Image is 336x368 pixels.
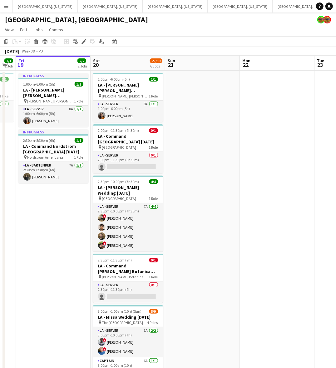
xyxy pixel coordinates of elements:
[149,258,158,262] span: 0/1
[78,64,87,68] div: 2 Jobs
[93,263,163,274] h3: LA - Command [PERSON_NAME] Botanica [DATE]
[27,99,74,103] span: [PERSON_NAME] [PERSON_NAME] Hills
[324,16,331,23] app-user-avatar: Rollin Hero
[2,26,16,34] a: View
[93,176,163,251] app-job-card: 2:30pm-10:00pm (7h30m)4/4LA - [PERSON_NAME] Wedding [DATE] [GEOGRAPHIC_DATA]1 RoleLA - Server7A4/...
[18,129,88,134] div: In progress
[316,61,324,68] span: 23
[23,82,56,87] span: 1:00pm-6:00pm (5h)
[92,61,100,68] span: 20
[150,58,162,63] span: 27/39
[18,129,88,183] app-job-card: In progress2:30pm-8:30pm (6h)1/1LA - Command Nordstrom [GEOGRAPHIC_DATA] [DATE] Nordstrom America...
[93,281,163,303] app-card-role: LA - Server0/12:30pm-11:30pm (9h)
[149,309,158,314] span: 8/9
[317,58,324,63] span: Tue
[31,26,45,34] a: Jobs
[149,128,158,133] span: 0/1
[102,94,149,98] span: [PERSON_NAME] [PERSON_NAME] Hills
[93,133,163,145] h3: LA - Command [GEOGRAPHIC_DATA] [DATE]
[74,99,83,103] span: 1 Role
[77,58,86,63] span: 2/2
[208,0,273,12] button: [GEOGRAPHIC_DATA], [US_STATE]
[75,138,83,143] span: 1/1
[5,48,19,54] div: [DATE]
[18,106,88,127] app-card-role: LA - Server8A1/11:00pm-6:00pm (5h)[PERSON_NAME]
[147,320,158,325] span: 4 Roles
[18,73,88,127] app-job-card: In progress1:00pm-6:00pm (5h)1/1LA - [PERSON_NAME] [PERSON_NAME][GEOGRAPHIC_DATA] [DATE] [PERSON_...
[98,77,130,82] span: 1:00pm-6:00pm (5h)
[74,155,83,160] span: 1 Role
[93,82,163,93] h3: LA - [PERSON_NAME] [PERSON_NAME][GEOGRAPHIC_DATA] [DATE]
[93,58,100,63] span: Sat
[93,254,163,303] app-job-card: 2:30pm-11:30pm (9h)0/1LA - Command [PERSON_NAME] Botanica [DATE] [PERSON_NAME] Botanica Garden1 R...
[75,82,83,87] span: 1/1
[93,124,163,173] app-job-card: 2:00pm-11:30pm (9h30m)0/1LA - Command [GEOGRAPHIC_DATA] [DATE] [GEOGRAPHIC_DATA]1 RoleLA - Server...
[102,275,149,279] span: [PERSON_NAME] Botanica Garden
[103,347,106,351] span: !
[98,128,139,133] span: 2:00pm-11:30pm (9h30m)
[143,0,208,12] button: [GEOGRAPHIC_DATA], [US_STATE]
[17,61,24,68] span: 19
[18,162,88,183] app-card-role: LA - Bartender7A1/12:30pm-8:30pm (6h)[PERSON_NAME]
[13,0,78,12] button: [GEOGRAPHIC_DATA], [US_STATE]
[47,26,66,34] a: Comms
[27,155,63,160] span: Nordstrom Americana
[98,179,139,184] span: 2:30pm-10:00pm (7h30m)
[93,185,163,196] h3: LA - [PERSON_NAME] Wedding [DATE]
[5,15,148,24] h1: [GEOGRAPHIC_DATA], [GEOGRAPHIC_DATA]
[5,27,14,32] span: View
[49,27,63,32] span: Comms
[103,241,106,245] span: !
[149,77,158,82] span: 1/1
[23,138,56,143] span: 2:30pm-8:30pm (6h)
[98,309,142,314] span: 3:00pm-1:00am (10h) (Sun)
[150,64,162,68] div: 6 Jobs
[18,143,88,155] h3: LA - Command Nordstrom [GEOGRAPHIC_DATA] [DATE]
[241,61,250,68] span: 22
[103,214,106,218] span: !
[18,73,88,78] div: In progress
[21,49,36,53] span: Week 38
[18,87,88,98] h3: LA - [PERSON_NAME] [PERSON_NAME][GEOGRAPHIC_DATA] [DATE]
[149,275,158,279] span: 1 Role
[102,196,136,201] span: [GEOGRAPHIC_DATA]
[33,27,43,32] span: Jobs
[149,179,158,184] span: 4/4
[20,27,27,32] span: Edit
[4,58,13,63] span: 1/1
[93,314,163,320] h3: LA - Missa Wedding [DATE]
[242,58,250,63] span: Mon
[93,73,163,122] app-job-card: 1:00pm-6:00pm (5h)1/1LA - [PERSON_NAME] [PERSON_NAME][GEOGRAPHIC_DATA] [DATE] [PERSON_NAME] [PERS...
[98,258,132,262] span: 2:30pm-11:30pm (9h)
[93,203,163,251] app-card-role: LA - Server7A4/42:30pm-10:00pm (7h30m)![PERSON_NAME][PERSON_NAME][PERSON_NAME]![PERSON_NAME]
[149,145,158,150] span: 1 Role
[168,58,175,63] span: Sun
[103,338,106,342] span: !
[149,94,158,98] span: 1 Role
[102,145,136,150] span: [GEOGRAPHIC_DATA]
[5,64,13,68] div: 1 Job
[167,61,175,68] span: 21
[18,58,24,63] span: Fri
[17,26,30,34] a: Edit
[93,152,163,173] app-card-role: LA - Server0/12:00pm-11:30pm (9h30m)
[102,320,143,325] span: The [GEOGRAPHIC_DATA]
[78,0,143,12] button: [GEOGRAPHIC_DATA], [US_STATE]
[39,49,45,53] div: PDT
[93,101,163,122] app-card-role: LA - Server8A1/11:00pm-6:00pm (5h)[PERSON_NAME]
[93,327,163,357] app-card-role: LA - Server1A2/23:00pm-10:00pm (7h)![PERSON_NAME]![PERSON_NAME]
[149,196,158,201] span: 1 Role
[317,16,325,23] app-user-avatar: Rollin Hero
